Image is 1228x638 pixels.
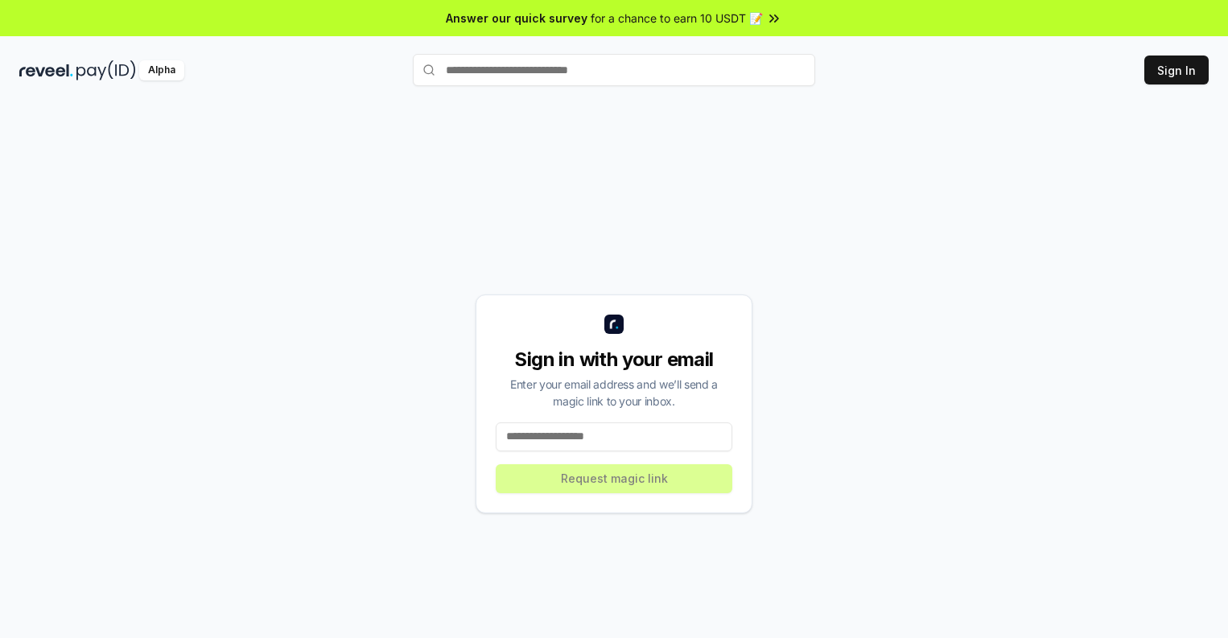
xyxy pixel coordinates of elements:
[19,60,73,80] img: reveel_dark
[604,315,624,334] img: logo_small
[1144,56,1209,84] button: Sign In
[496,376,732,410] div: Enter your email address and we’ll send a magic link to your inbox.
[139,60,184,80] div: Alpha
[496,347,732,373] div: Sign in with your email
[76,60,136,80] img: pay_id
[446,10,587,27] span: Answer our quick survey
[591,10,763,27] span: for a chance to earn 10 USDT 📝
